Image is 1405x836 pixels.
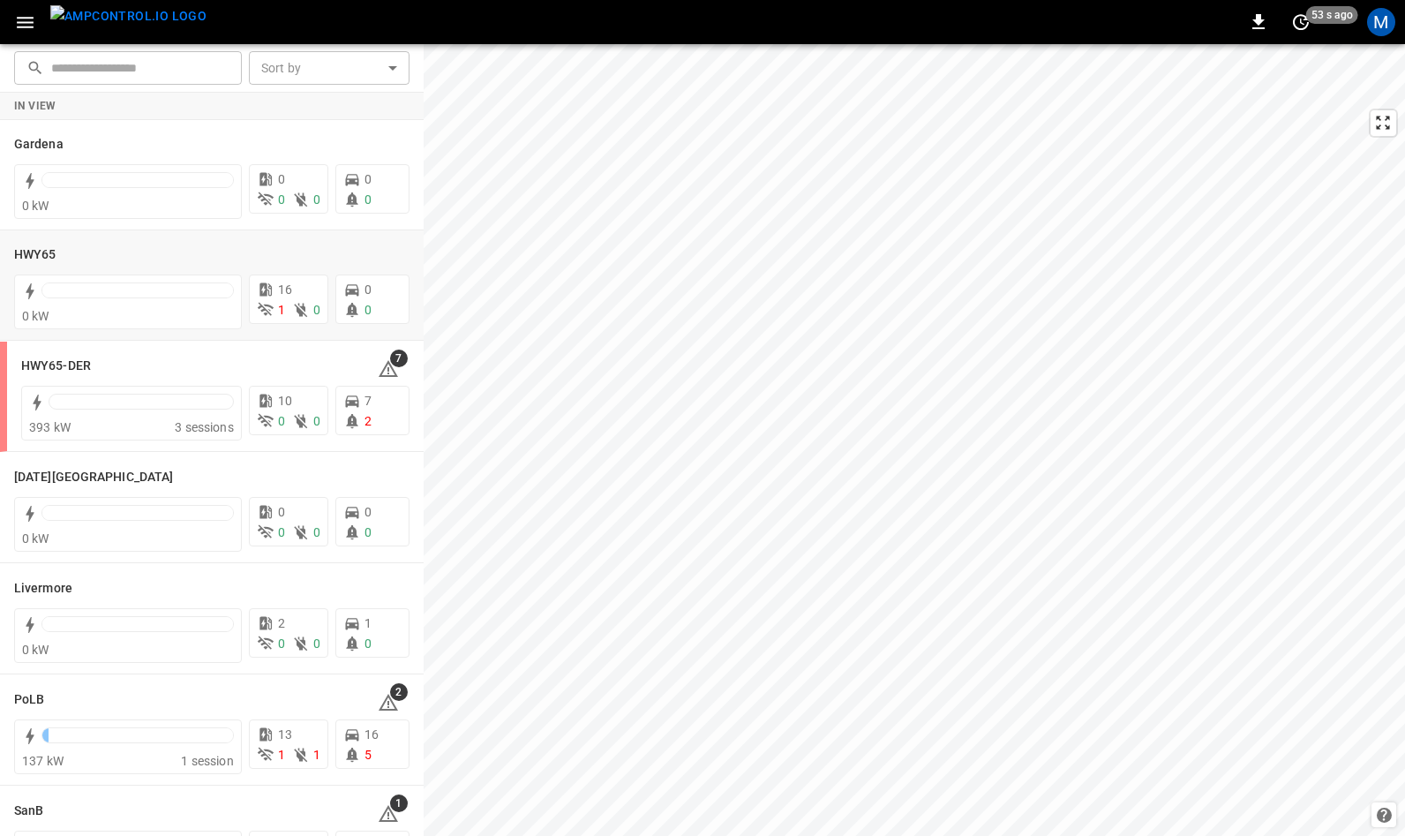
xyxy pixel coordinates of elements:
[390,350,408,367] span: 7
[278,192,285,207] span: 0
[364,727,379,742] span: 16
[278,616,285,630] span: 2
[14,135,64,154] h6: Gardena
[22,309,49,323] span: 0 kW
[278,394,292,408] span: 10
[175,420,234,434] span: 3 sessions
[364,172,372,186] span: 0
[14,100,56,112] strong: In View
[364,616,372,630] span: 1
[313,192,320,207] span: 0
[313,303,320,317] span: 0
[390,683,408,701] span: 2
[278,505,285,519] span: 0
[278,525,285,539] span: 0
[181,754,233,768] span: 1 session
[364,394,372,408] span: 7
[390,795,408,812] span: 1
[364,282,372,297] span: 0
[313,525,320,539] span: 0
[21,357,91,376] h6: HWY65-DER
[424,44,1405,836] canvas: Map
[14,468,173,487] h6: Karma Center
[278,172,285,186] span: 0
[364,414,372,428] span: 2
[22,531,49,546] span: 0 kW
[22,643,49,657] span: 0 kW
[313,636,320,651] span: 0
[278,282,292,297] span: 16
[22,199,49,213] span: 0 kW
[364,303,372,317] span: 0
[364,192,372,207] span: 0
[14,245,56,265] h6: HWY65
[364,748,372,762] span: 5
[1306,6,1358,24] span: 53 s ago
[313,414,320,428] span: 0
[50,5,207,27] img: ampcontrol.io logo
[14,802,43,821] h6: SanB
[14,690,44,710] h6: PoLB
[364,636,372,651] span: 0
[1287,8,1315,36] button: set refresh interval
[278,303,285,317] span: 1
[313,748,320,762] span: 1
[364,505,372,519] span: 0
[14,579,72,599] h6: Livermore
[1367,8,1395,36] div: profile-icon
[278,748,285,762] span: 1
[278,414,285,428] span: 0
[278,727,292,742] span: 13
[29,420,71,434] span: 393 kW
[278,636,285,651] span: 0
[364,525,372,539] span: 0
[22,754,64,768] span: 137 kW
